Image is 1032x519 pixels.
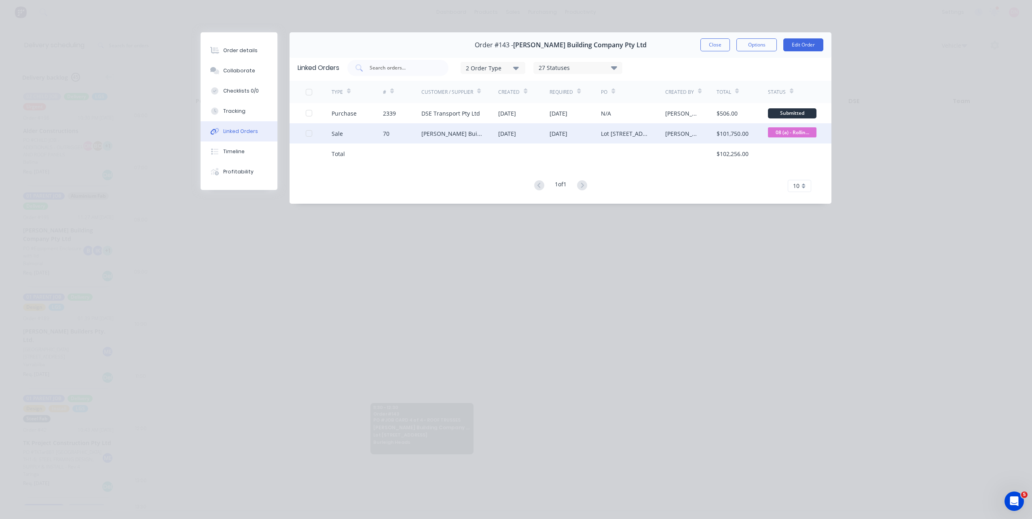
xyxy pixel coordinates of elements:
div: Linked Orders [298,63,339,73]
button: Linked Orders [201,121,277,141]
div: 2339 [383,109,396,118]
div: Lot [STREET_ADDRESS] Heads - Steel Framing [601,129,649,138]
div: [PERSON_NAME] Building Company Pty Ltd [421,129,482,138]
span: 08 (a) - Rollin... [768,127,816,137]
button: Edit Order [783,38,823,51]
div: DSE Transport Pty Ltd [421,109,480,118]
div: [PERSON_NAME] [665,109,700,118]
div: PO [601,89,607,96]
div: Created [498,89,520,96]
div: [DATE] [498,109,516,118]
div: $101,750.00 [717,129,749,138]
input: Search orders... [369,64,436,72]
div: 27 Statuses [534,63,622,72]
div: Profitability [223,168,254,175]
button: Options [736,38,777,51]
div: Timeline [223,148,245,155]
div: Customer / Supplier [421,89,473,96]
div: 70 [383,129,389,138]
button: 2 Order Type [461,62,525,74]
button: Checklists 0/0 [201,81,277,101]
div: [DATE] [498,129,516,138]
div: 2 Order Type [466,63,520,72]
span: [PERSON_NAME] Building Company Pty Ltd [513,41,647,49]
div: [DATE] [550,109,567,118]
div: Sale [332,129,343,138]
div: 1 of 1 [555,180,567,192]
div: $102,256.00 [717,150,749,158]
div: TYPE [332,89,343,96]
div: Created By [665,89,694,96]
div: Linked Orders [223,128,258,135]
button: Order details [201,40,277,61]
div: Status [768,89,786,96]
div: Order details [223,47,258,54]
div: Checklists 0/0 [223,87,259,95]
div: Total [332,150,345,158]
div: [PERSON_NAME] [665,129,700,138]
div: # [383,89,386,96]
div: Collaborate [223,67,255,74]
div: [DATE] [550,129,567,138]
button: Tracking [201,101,277,121]
div: $506.00 [717,109,738,118]
span: 5 [1021,492,1028,498]
div: Required [550,89,573,96]
span: 10 [793,181,799,190]
iframe: Intercom live chat [1005,492,1024,511]
div: Total [717,89,731,96]
div: Submitted [768,108,816,118]
div: Tracking [223,108,245,115]
button: Collaborate [201,61,277,81]
div: Purchase [332,109,357,118]
button: Profitability [201,162,277,182]
div: N/A [601,109,611,118]
button: Close [700,38,730,51]
span: Order #143 - [475,41,513,49]
button: Timeline [201,141,277,162]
